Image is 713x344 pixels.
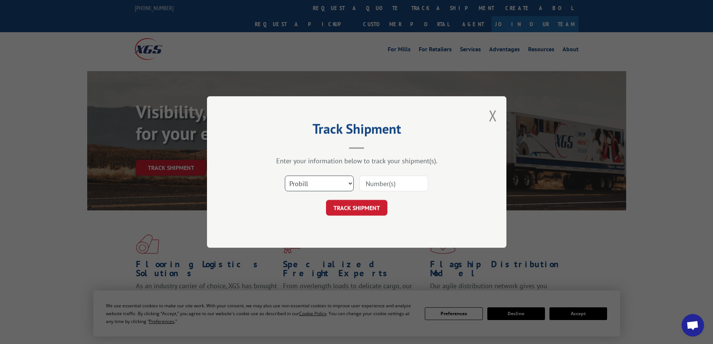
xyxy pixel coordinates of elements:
[489,106,497,125] button: Close modal
[244,124,469,138] h2: Track Shipment
[244,156,469,165] div: Enter your information below to track your shipment(s).
[682,314,704,337] div: Open chat
[359,176,428,191] input: Number(s)
[326,200,387,216] button: TRACK SHIPMENT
